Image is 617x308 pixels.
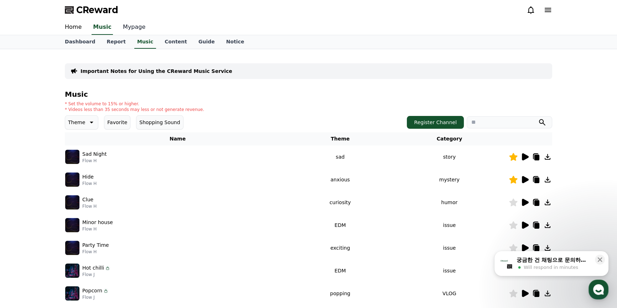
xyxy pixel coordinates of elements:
a: Mypage [117,20,151,35]
td: humor [390,191,509,214]
span: Messages [59,237,80,242]
img: music [65,195,79,209]
td: issue [390,214,509,237]
img: music [65,172,79,187]
p: Flow H [82,226,113,232]
td: issue [390,259,509,282]
a: Home [2,225,47,243]
a: Dashboard [59,35,101,49]
p: Sad Night [82,150,107,158]
p: Minor house [82,219,113,226]
th: Category [390,132,509,145]
a: Report [101,35,131,49]
p: Flow H [82,249,109,255]
a: Settings [92,225,137,243]
p: Hide [82,173,94,181]
img: music [65,150,79,164]
td: curiosity [290,191,390,214]
span: CReward [76,4,118,16]
p: Flow H [82,203,97,209]
td: mystery [390,168,509,191]
img: music [65,241,79,255]
td: VLOG [390,282,509,305]
td: exciting [290,237,390,259]
a: CReward [65,4,118,16]
img: music [65,218,79,232]
button: Favorite [104,115,130,129]
td: EDM [290,214,390,237]
p: * Set the volume to 15% or higher. [65,101,204,107]
td: popping [290,282,390,305]
button: Register Channel [407,116,464,129]
p: Theme [68,117,85,127]
p: Party Time [82,241,109,249]
span: Settings [105,236,123,242]
p: * Videos less than 35 seconds may less or not generate revenue. [65,107,204,112]
td: issue [390,237,509,259]
p: Flow H [82,181,97,186]
a: Music [92,20,113,35]
a: Music [134,35,156,49]
button: Shopping Sound [136,115,183,129]
h4: Music [65,90,552,98]
td: sad [290,145,390,168]
td: anxious [290,168,390,191]
p: Clue [82,196,93,203]
td: EDM [290,259,390,282]
p: Hot chilli [82,264,104,272]
a: Guide [193,35,221,49]
a: Messages [47,225,92,243]
th: Name [65,132,290,145]
img: music [65,264,79,278]
a: Important Notes for Using the CReward Music Service [81,68,232,75]
a: Content [159,35,193,49]
a: Notice [221,35,250,49]
img: music [65,286,79,301]
th: Theme [290,132,390,145]
p: Flow J [82,294,109,300]
a: Home [59,20,87,35]
span: Home [18,236,31,242]
p: Flow H [82,158,107,164]
p: Flow J [82,272,110,277]
td: story [390,145,509,168]
p: Popcorn [82,287,102,294]
button: Theme [65,115,98,129]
